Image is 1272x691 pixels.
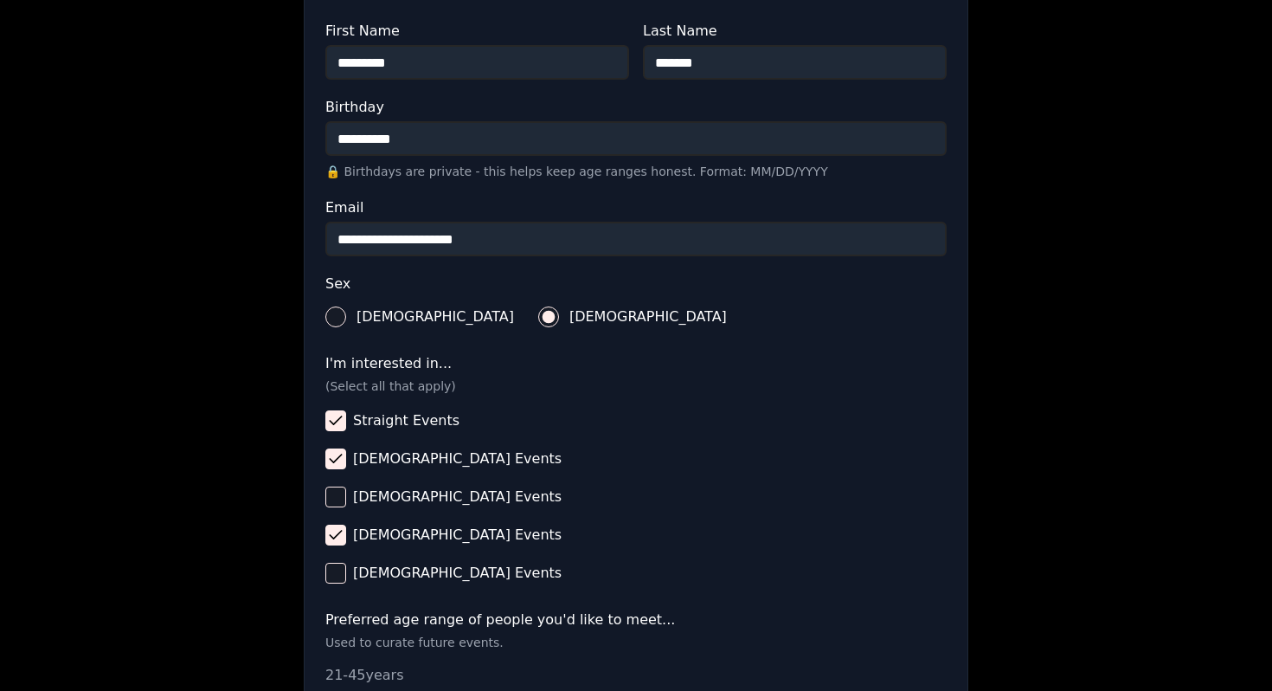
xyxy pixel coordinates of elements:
span: [DEMOGRAPHIC_DATA] Events [353,490,562,504]
span: [DEMOGRAPHIC_DATA] [569,310,727,324]
span: [DEMOGRAPHIC_DATA] Events [353,452,562,466]
label: Sex [325,277,947,291]
button: [DEMOGRAPHIC_DATA] [325,307,346,327]
label: Last Name [643,24,947,38]
button: [DEMOGRAPHIC_DATA] [538,307,559,327]
span: Straight Events [353,414,459,428]
button: [DEMOGRAPHIC_DATA] Events [325,563,346,584]
p: Used to curate future events. [325,634,947,651]
button: [DEMOGRAPHIC_DATA] Events [325,525,346,546]
label: First Name [325,24,629,38]
label: Birthday [325,100,947,114]
label: I'm interested in... [325,357,947,371]
button: [DEMOGRAPHIC_DATA] Events [325,449,346,469]
label: Email [325,201,947,215]
button: Straight Events [325,410,346,431]
label: Preferred age range of people you'd like to meet... [325,613,947,627]
p: (Select all that apply) [325,378,947,395]
span: [DEMOGRAPHIC_DATA] [357,310,514,324]
p: 🔒 Birthdays are private - this helps keep age ranges honest. Format: MM/DD/YYYY [325,163,947,180]
span: [DEMOGRAPHIC_DATA] Events [353,528,562,542]
button: [DEMOGRAPHIC_DATA] Events [325,487,346,507]
span: [DEMOGRAPHIC_DATA] Events [353,566,562,580]
p: 21 - 45 years [325,665,947,686]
